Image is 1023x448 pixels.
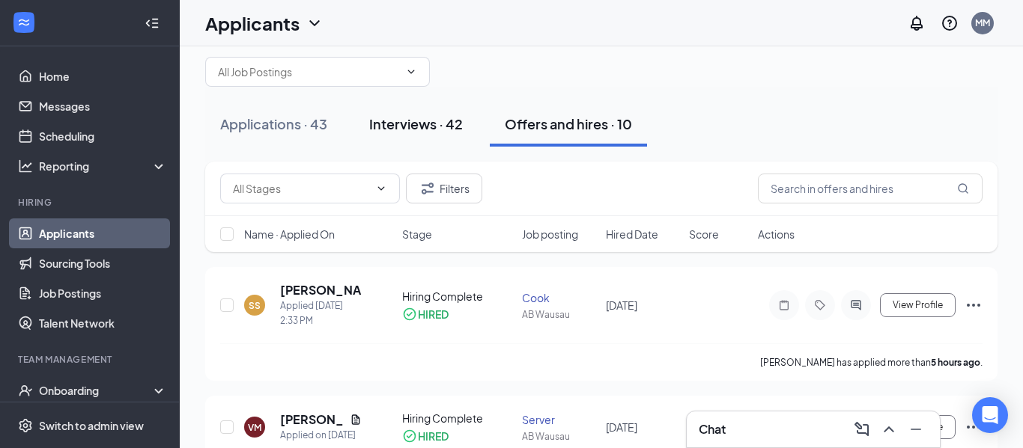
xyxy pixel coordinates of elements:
[280,282,362,298] h5: [PERSON_NAME]
[699,421,726,438] h3: Chat
[811,299,829,311] svg: Tag
[39,418,144,433] div: Switch to admin view
[418,307,449,322] div: HIRED
[39,218,167,248] a: Applicants
[248,421,261,434] div: VM
[522,290,596,305] div: Cook
[606,227,658,242] span: Hired Date
[505,114,632,133] div: Offers and hires · 10
[522,227,578,242] span: Job posting
[205,10,300,36] h1: Applicants
[39,248,167,278] a: Sourcing Tools
[39,159,168,174] div: Reporting
[402,307,417,322] svg: CheckmarkCircle
[18,196,164,209] div: Hiring
[220,114,327,133] div: Applications · 43
[853,420,871,438] svg: ComposeMessage
[402,429,417,444] svg: CheckmarkCircle
[39,121,167,151] a: Scheduling
[18,353,164,366] div: Team Management
[18,418,33,433] svg: Settings
[522,430,596,443] div: AB Wausau
[18,159,33,174] svg: Analysis
[406,174,482,203] button: Filter Filters
[249,299,261,312] div: SS
[218,64,399,80] input: All Job Postings
[402,289,514,304] div: Hiring Complete
[606,420,637,434] span: [DATE]
[957,182,969,194] svg: MagnifyingGlass
[972,397,1008,433] div: Open Intercom Messenger
[931,357,980,368] b: 5 hours ago
[775,299,793,311] svg: Note
[375,182,387,194] svg: ChevronDown
[758,227,795,242] span: Actions
[350,414,362,426] svg: Document
[965,418,983,436] svg: Ellipses
[760,356,983,369] p: [PERSON_NAME] has applied more than .
[280,428,362,443] div: Applied on [DATE]
[244,227,335,242] span: Name · Applied On
[145,16,160,31] svg: Collapse
[965,296,983,314] svg: Ellipses
[606,298,637,312] span: [DATE]
[18,383,33,398] svg: UserCheck
[405,66,417,78] svg: ChevronDown
[758,174,983,203] input: Search in offers and hires
[39,278,167,308] a: Job Postings
[975,16,990,29] div: MM
[402,227,432,242] span: Stage
[893,300,943,310] span: View Profile
[877,417,901,441] button: ChevronUp
[16,15,31,30] svg: WorkstreamLogo
[522,308,596,321] div: AB Wausau
[39,61,167,91] a: Home
[908,14,926,32] svg: Notifications
[306,14,324,32] svg: ChevronDown
[880,420,898,438] svg: ChevronUp
[233,180,369,197] input: All Stages
[280,298,362,328] div: Applied [DATE] 2:33 PM
[907,420,925,438] svg: Minimize
[941,14,959,32] svg: QuestionInfo
[419,179,437,197] svg: Filter
[522,412,596,427] div: Server
[39,308,167,338] a: Talent Network
[880,293,956,317] button: View Profile
[850,417,874,441] button: ComposeMessage
[402,411,514,426] div: Hiring Complete
[418,429,449,444] div: HIRED
[689,227,719,242] span: Score
[847,299,865,311] svg: ActiveChat
[39,91,167,121] a: Messages
[904,417,928,441] button: Minimize
[39,383,154,398] div: Onboarding
[280,411,344,428] h5: [PERSON_NAME]
[369,114,463,133] div: Interviews · 42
